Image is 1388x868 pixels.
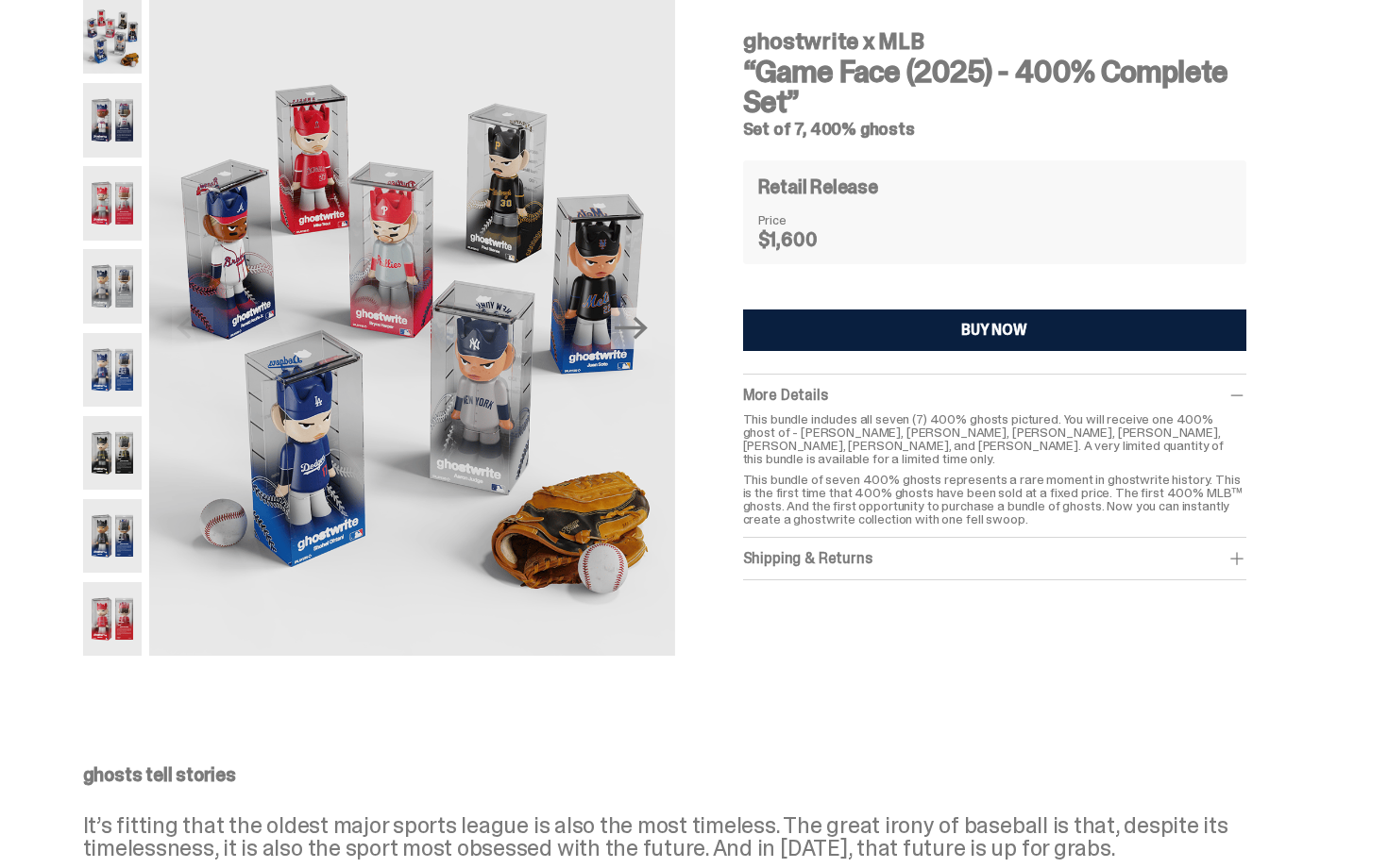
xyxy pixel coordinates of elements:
dd: $1,600 [758,230,853,249]
p: This bundle includes all seven (7) 400% ghosts pictured. You will receive one 400% ghost of - [PE... [743,412,1246,465]
div: Shipping & Returns [743,549,1246,568]
img: 06-ghostwrite-mlb-game-face-complete-set-paul-skenes.png [83,416,143,490]
img: 05-ghostwrite-mlb-game-face-complete-set-shohei-ohtani.png [83,333,143,407]
p: ghosts tell stories [83,765,1292,784]
img: 04-ghostwrite-mlb-game-face-complete-set-aaron-judge.png [83,249,143,323]
img: 03-ghostwrite-mlb-game-face-complete-set-bryce-harper.png [83,166,143,240]
span: More Details [743,385,828,405]
h3: “Game Face (2025) - 400% Complete Set” [743,57,1246,117]
img: 07-ghostwrite-mlb-game-face-complete-set-juan-soto.png [83,499,143,573]
dt: Price [758,213,853,226]
button: BUY NOW [743,309,1246,351]
p: This bundle of seven 400% ghosts represents a rare moment in ghostwrite history. This is the firs... [743,473,1246,526]
h4: ghostwrite x MLB [743,30,1246,53]
img: 02-ghostwrite-mlb-game-face-complete-set-ronald-acuna-jr.png [83,83,143,157]
p: It’s fitting that the oldest major sports league is also the most timeless. The great irony of ba... [83,814,1292,860]
h4: Retail Release [758,177,878,196]
h5: Set of 7, 400% ghosts [743,121,1246,138]
img: 08-ghostwrite-mlb-game-face-complete-set-mike-trout.png [83,582,143,656]
div: BUY NOW [961,323,1027,338]
button: Next [611,308,652,349]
